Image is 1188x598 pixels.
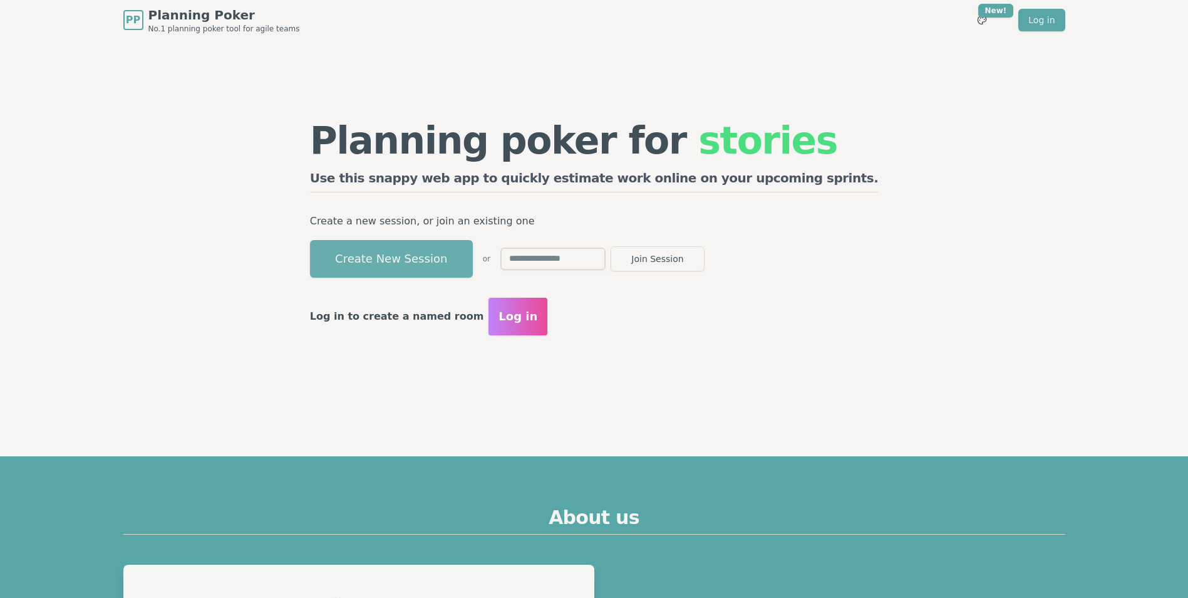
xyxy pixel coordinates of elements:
[611,246,705,271] button: Join Session
[123,506,1065,535] h2: About us
[148,24,300,34] span: No.1 planning poker tool for agile teams
[971,9,993,31] button: New!
[698,118,837,162] span: stories
[310,122,879,159] h1: Planning poker for
[148,6,300,24] span: Planning Poker
[310,169,879,192] h2: Use this snappy web app to quickly estimate work online on your upcoming sprints.
[1018,9,1065,31] a: Log in
[123,6,300,34] a: PPPlanning PokerNo.1 planning poker tool for agile teams
[483,254,490,264] span: or
[126,13,140,28] span: PP
[488,298,547,335] button: Log in
[310,308,484,325] p: Log in to create a named room
[498,308,537,325] span: Log in
[978,4,1014,18] div: New!
[310,212,879,230] p: Create a new session, or join an existing one
[310,240,473,278] button: Create New Session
